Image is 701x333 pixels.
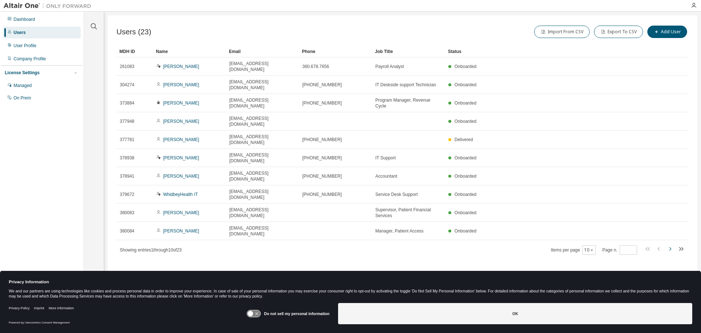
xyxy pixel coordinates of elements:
[229,189,296,200] span: [EMAIL_ADDRESS][DOMAIN_NAME]
[455,101,476,106] span: Onboarded
[120,155,134,161] span: 378938
[120,228,134,234] span: 380084
[229,225,296,237] span: [EMAIL_ADDRESS][DOMAIN_NAME]
[163,64,199,69] a: [PERSON_NAME]
[120,210,134,216] span: 380083
[302,192,342,197] span: [PHONE_NUMBER]
[229,79,296,91] span: [EMAIL_ADDRESS][DOMAIN_NAME]
[375,173,397,179] span: Accountant
[120,64,134,69] span: 261083
[375,192,418,197] span: Service Desk Support
[229,61,296,72] span: [EMAIL_ADDRESS][DOMAIN_NAME]
[375,97,442,109] span: Program Manager, Revenue Cycle
[163,210,199,215] a: [PERSON_NAME]
[375,82,436,88] span: IT Deskside support Technician
[163,101,199,106] a: [PERSON_NAME]
[120,100,134,106] span: 373884
[120,137,134,143] span: 377781
[448,46,651,57] div: Status
[584,247,594,253] button: 10
[534,26,590,38] button: Import From CSV
[375,155,396,161] span: IT Support
[551,245,596,255] span: Items per page
[302,100,342,106] span: [PHONE_NUMBER]
[229,170,296,182] span: [EMAIL_ADDRESS][DOMAIN_NAME]
[163,228,199,234] a: [PERSON_NAME]
[302,137,342,143] span: [PHONE_NUMBER]
[647,26,687,38] button: Add User
[302,155,342,161] span: [PHONE_NUMBER]
[302,82,342,88] span: [PHONE_NUMBER]
[116,28,151,36] span: Users (23)
[163,174,199,179] a: [PERSON_NAME]
[455,228,476,234] span: Onboarded
[594,26,643,38] button: Export To CSV
[455,192,476,197] span: Onboarded
[120,192,134,197] span: 379672
[120,247,182,253] span: Showing entries 1 through 10 of 23
[375,46,442,57] div: Job Title
[119,46,150,57] div: MDH ID
[455,137,473,142] span: Delivered
[156,46,223,57] div: Name
[602,245,637,255] span: Page n.
[120,173,134,179] span: 378941
[455,82,476,87] span: Onboarded
[302,46,369,57] div: Phone
[229,97,296,109] span: [EMAIL_ADDRESS][DOMAIN_NAME]
[375,228,424,234] span: Manager, Patient Access
[302,64,329,69] span: 360.678.7656
[455,155,476,160] span: Onboarded
[229,46,296,57] div: Email
[14,16,35,22] div: Dashboard
[229,152,296,164] span: [EMAIL_ADDRESS][DOMAIN_NAME]
[229,207,296,219] span: [EMAIL_ADDRESS][DOMAIN_NAME]
[455,64,476,69] span: Onboarded
[120,118,134,124] span: 377948
[302,173,342,179] span: [PHONE_NUMBER]
[163,137,199,142] a: [PERSON_NAME]
[14,56,46,62] div: Company Profile
[5,70,39,76] div: License Settings
[229,134,296,145] span: [EMAIL_ADDRESS][DOMAIN_NAME]
[375,207,442,219] span: Supervisor, Patient Financial Services
[163,82,199,87] a: [PERSON_NAME]
[4,2,95,10] img: Altair One
[120,82,134,88] span: 304274
[14,30,26,35] div: Users
[14,95,31,101] div: On Prem
[455,119,476,124] span: Onboarded
[455,174,476,179] span: Onboarded
[375,64,404,69] span: Payroll Analyst
[455,210,476,215] span: Onboarded
[163,192,198,197] a: WhidbeyHealth IT
[163,119,199,124] a: [PERSON_NAME]
[14,83,32,88] div: Managed
[14,43,37,49] div: User Profile
[229,116,296,127] span: [EMAIL_ADDRESS][DOMAIN_NAME]
[163,155,199,160] a: [PERSON_NAME]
